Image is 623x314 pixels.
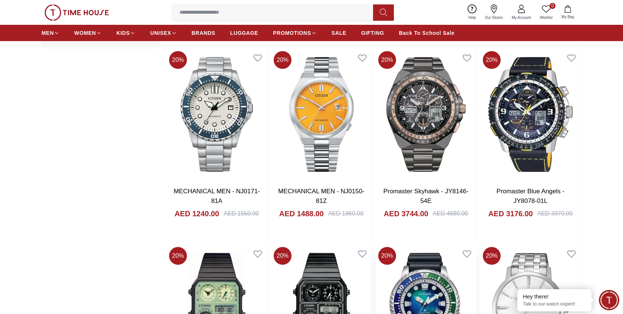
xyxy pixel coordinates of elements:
[230,29,258,37] span: LUGGAGE
[558,14,577,20] span: My Bag
[166,48,267,181] img: MECHANICAL MEN - NJ0171-81A
[169,247,187,265] span: 20 %
[175,208,219,219] h4: AED 1240.00
[523,293,586,300] div: Hey there!
[399,29,455,37] span: Back To School Sale
[483,247,501,265] span: 20 %
[483,51,501,69] span: 20 %
[383,188,469,204] a: Promaster Skyhawk - JY8146-54E
[230,26,258,40] a: LUGGAGE
[537,15,556,20] span: Wishlist
[481,3,507,22] a: Our Stores
[375,48,477,181] img: Promaster Skyhawk - JY8146-54E
[537,209,573,218] div: AED 3970.00
[273,29,311,37] span: PROMOTIONS
[599,290,619,310] div: Chat Widget
[497,188,564,204] a: Promaster Blue Angels - JY8078-01L
[169,51,187,69] span: 20 %
[44,4,109,21] img: ...
[273,26,317,40] a: PROMOTIONS
[361,29,384,37] span: GIFTING
[488,208,533,219] h4: AED 3176.00
[361,26,384,40] a: GIFTING
[332,26,346,40] a: SALE
[174,188,260,204] a: MECHANICAL MEN - NJ0171-81A
[274,51,291,69] span: 20 %
[550,3,556,9] span: 0
[150,26,177,40] a: UNISEX
[332,29,346,37] span: SALE
[465,15,479,20] span: Help
[150,29,171,37] span: UNISEX
[42,29,54,37] span: MEN
[271,48,372,181] img: MECHANICAL MEN - NJ0150-81Z
[433,209,468,218] div: AED 4680.00
[384,208,428,219] h4: AED 3744.00
[192,26,215,40] a: BRANDS
[74,29,96,37] span: WOMEN
[535,3,557,22] a: 0Wishlist
[378,247,396,265] span: 20 %
[523,301,586,307] p: Talk to our watch expert!
[274,247,291,265] span: 20 %
[224,209,259,218] div: AED 1550.00
[74,26,102,40] a: WOMEN
[42,26,59,40] a: MEN
[192,29,215,37] span: BRANDS
[116,26,135,40] a: KIDS
[116,29,130,37] span: KIDS
[480,48,581,181] img: Promaster Blue Angels - JY8078-01L
[464,3,481,22] a: Help
[279,208,324,219] h4: AED 1488.00
[557,4,578,21] button: My Bag
[278,188,365,204] a: MECHANICAL MEN - NJ0150-81Z
[482,15,506,20] span: Our Stores
[399,26,455,40] a: Back To School Sale
[509,15,534,20] span: My Account
[328,209,363,218] div: AED 1860.00
[378,51,396,69] span: 20 %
